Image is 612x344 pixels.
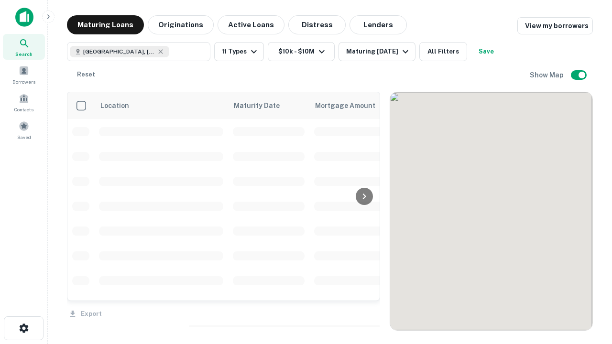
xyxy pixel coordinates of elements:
[12,78,35,86] span: Borrowers
[3,89,45,115] a: Contacts
[309,92,415,119] th: Mortgage Amount
[3,62,45,87] a: Borrowers
[530,70,565,80] h6: Show Map
[315,100,388,111] span: Mortgage Amount
[71,65,101,84] button: Reset
[3,34,45,60] a: Search
[350,15,407,34] button: Lenders
[228,92,309,119] th: Maturity Date
[218,15,284,34] button: Active Loans
[517,17,593,34] a: View my borrowers
[419,42,467,61] button: All Filters
[214,42,264,61] button: 11 Types
[471,42,502,61] button: Save your search to get updates of matches that match your search criteria.
[234,100,292,111] span: Maturity Date
[100,100,129,111] span: Location
[3,117,45,143] a: Saved
[14,106,33,113] span: Contacts
[94,92,228,119] th: Location
[339,42,415,61] button: Maturing [DATE]
[288,15,346,34] button: Distress
[564,237,612,283] iframe: Chat Widget
[83,47,155,56] span: [GEOGRAPHIC_DATA], [GEOGRAPHIC_DATA]
[15,50,33,58] span: Search
[67,15,144,34] button: Maturing Loans
[390,92,592,330] div: 0 0
[17,133,31,141] span: Saved
[268,42,335,61] button: $10k - $10M
[346,46,411,57] div: Maturing [DATE]
[15,8,33,27] img: capitalize-icon.png
[148,15,214,34] button: Originations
